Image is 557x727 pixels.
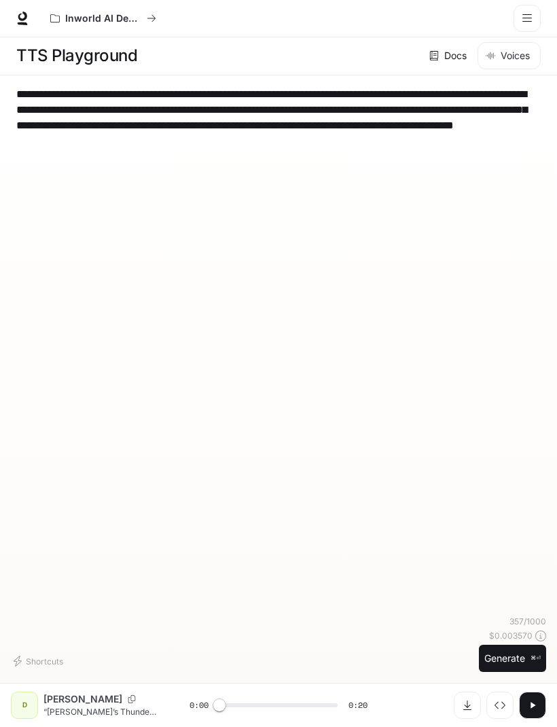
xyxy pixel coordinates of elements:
button: Download audio [454,692,481,720]
button: Voices [478,43,541,70]
a: Docs [427,43,472,70]
button: Copy Voice ID [122,696,141,704]
p: Inworld AI Demos [65,14,141,25]
button: open drawer [514,5,541,33]
p: ⌘⏎ [531,655,541,663]
button: Inspect [486,692,514,720]
span: 0:00 [190,699,209,713]
h1: TTS Playground [16,43,137,70]
p: “[PERSON_NAME]’s Thunder Trial” is an episode of the animated television series The Simpsons. It ... [43,707,157,718]
button: All workspaces [44,5,162,33]
p: 357 / 1000 [509,616,546,628]
span: 0:20 [348,699,367,713]
button: Generate⌘⏎ [479,645,546,673]
button: Shortcuts [11,651,69,673]
div: D [14,695,35,717]
p: [PERSON_NAME] [43,693,122,707]
p: $ 0.003570 [489,631,533,642]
